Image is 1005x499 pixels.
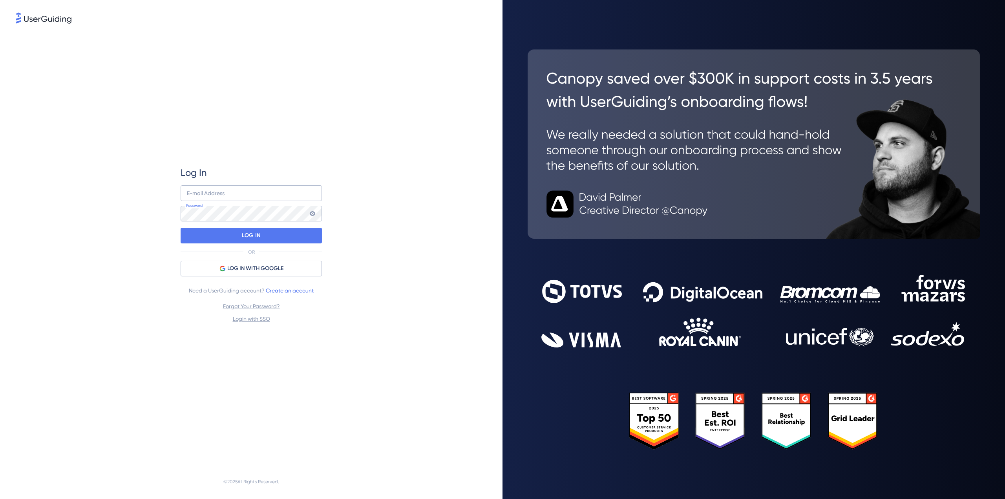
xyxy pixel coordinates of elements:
[16,13,71,24] img: 8faab4ba6bc7696a72372aa768b0286c.svg
[181,166,207,179] span: Log In
[223,303,280,309] a: Forgot Your Password?
[242,229,260,242] p: LOG IN
[541,275,967,347] img: 9302ce2ac39453076f5bc0f2f2ca889b.svg
[629,393,878,450] img: 25303e33045975176eb484905ab012ff.svg
[223,477,279,486] span: © 2025 All Rights Reserved.
[528,49,980,239] img: 26c0aa7c25a843aed4baddd2b5e0fa68.svg
[189,286,314,295] span: Need a UserGuiding account?
[233,316,270,322] a: Login with SSO
[181,185,322,201] input: example@company.com
[248,249,255,255] p: OR
[227,264,283,273] span: LOG IN WITH GOOGLE
[266,287,314,294] a: Create an account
